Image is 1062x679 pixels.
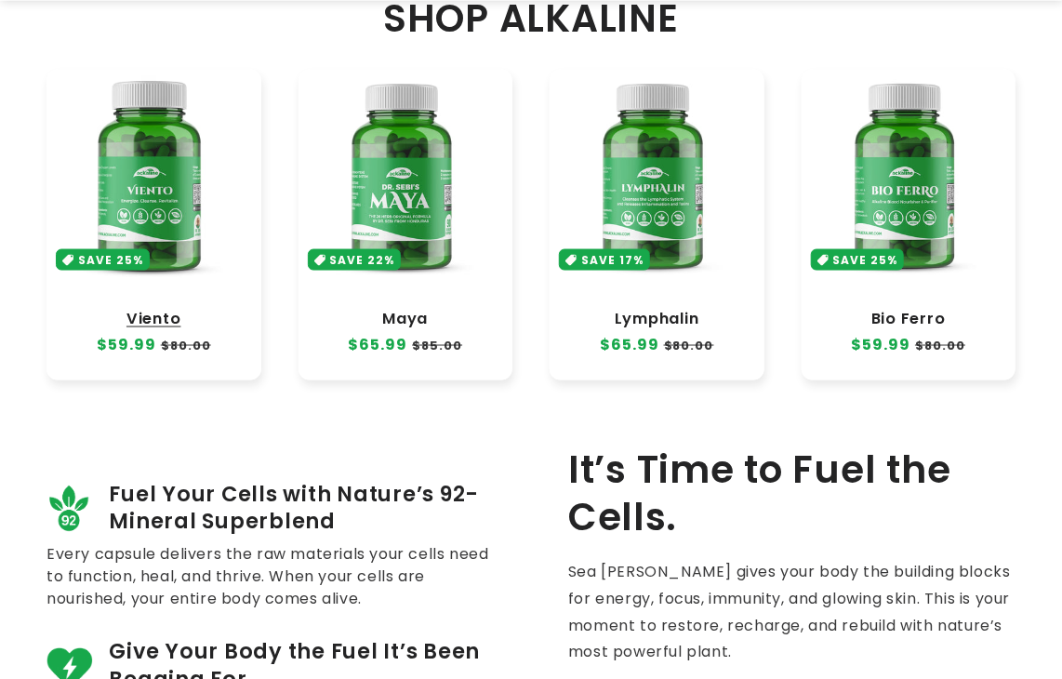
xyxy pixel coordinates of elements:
[110,482,495,537] span: Fuel Your Cells with Nature’s 92-Mineral Superblend
[46,486,93,532] img: 92_minerals_0af21d8c-fe1a-43ec-98b6-8e1103ae452c.png
[820,310,998,328] a: Bio Ferro
[317,310,495,328] a: Maya
[46,544,494,611] p: Every capsule delivers the raw materials your cells need to function, heal, and thrive. When your...
[568,447,1016,541] h2: It’s Time to Fuel the Cells.
[568,310,746,328] a: Lymphalin
[568,560,1016,667] p: Sea [PERSON_NAME] gives your body the building blocks for energy, focus, immunity, and glowing sk...
[65,310,243,328] a: Viento
[46,70,1016,380] ul: Slider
